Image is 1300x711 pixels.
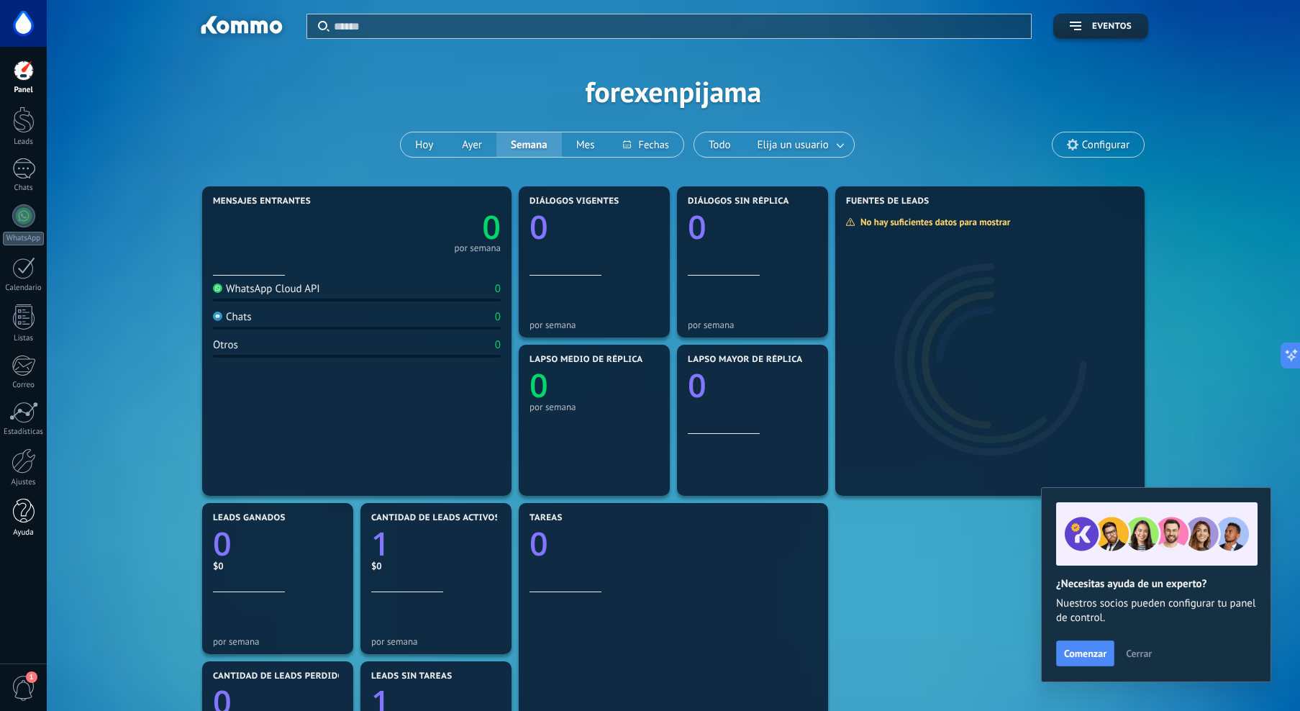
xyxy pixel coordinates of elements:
[213,522,342,566] a: 0
[496,132,562,157] button: Semana
[3,427,45,437] div: Estadísticas
[529,363,548,407] text: 0
[845,216,1020,228] div: No hay suficientes datos para mostrar
[846,196,929,207] span: Fuentes de leads
[688,205,706,249] text: 0
[213,284,222,293] img: WhatsApp Cloud API
[1119,643,1158,664] button: Cerrar
[688,320,817,330] div: por semana
[3,284,45,293] div: Calendario
[213,310,252,324] div: Chats
[688,363,706,407] text: 0
[213,522,232,566] text: 0
[3,381,45,390] div: Correo
[3,137,45,147] div: Leads
[482,205,501,249] text: 0
[371,513,500,523] span: Cantidad de leads activos
[495,338,501,352] div: 0
[371,671,452,681] span: Leads sin tareas
[1092,22,1132,32] span: Eventos
[529,320,659,330] div: por semana
[688,355,802,365] span: Lapso mayor de réplica
[1082,139,1129,151] span: Configurar
[26,671,37,683] span: 1
[495,282,501,296] div: 0
[529,522,817,566] a: 0
[688,196,789,207] span: Diálogos sin réplica
[3,528,45,538] div: Ayuda
[562,132,609,157] button: Mes
[3,334,45,343] div: Listas
[3,86,45,95] div: Panel
[371,522,390,566] text: 1
[213,312,222,321] img: Chats
[609,132,683,157] button: Fechas
[1056,577,1256,591] h2: ¿Necesitas ayuda de un experto?
[529,513,563,523] span: Tareas
[3,232,44,245] div: WhatsApp
[1056,597,1256,625] span: Nuestros socios pueden configurar tu panel de control.
[755,135,832,155] span: Elija un usuario
[371,560,501,572] div: $0
[694,132,745,157] button: Todo
[401,132,447,157] button: Hoy
[3,184,45,193] div: Chats
[1053,14,1148,39] button: Eventos
[745,132,854,157] button: Elija un usuario
[529,196,619,207] span: Diálogos vigentes
[213,636,342,647] div: por semana
[213,671,350,681] span: Cantidad de leads perdidos
[495,310,501,324] div: 0
[1064,648,1106,658] span: Comenzar
[371,522,501,566] a: 1
[529,355,643,365] span: Lapso medio de réplica
[213,513,286,523] span: Leads ganados
[357,205,501,249] a: 0
[1056,640,1114,666] button: Comenzar
[529,402,659,412] div: por semana
[213,338,238,352] div: Otros
[529,522,548,566] text: 0
[371,636,501,647] div: por semana
[529,205,548,249] text: 0
[213,282,320,296] div: WhatsApp Cloud API
[447,132,496,157] button: Ayer
[213,196,311,207] span: Mensajes entrantes
[3,478,45,487] div: Ajustes
[213,560,342,572] div: $0
[454,245,501,252] div: por semana
[1126,648,1152,658] span: Cerrar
